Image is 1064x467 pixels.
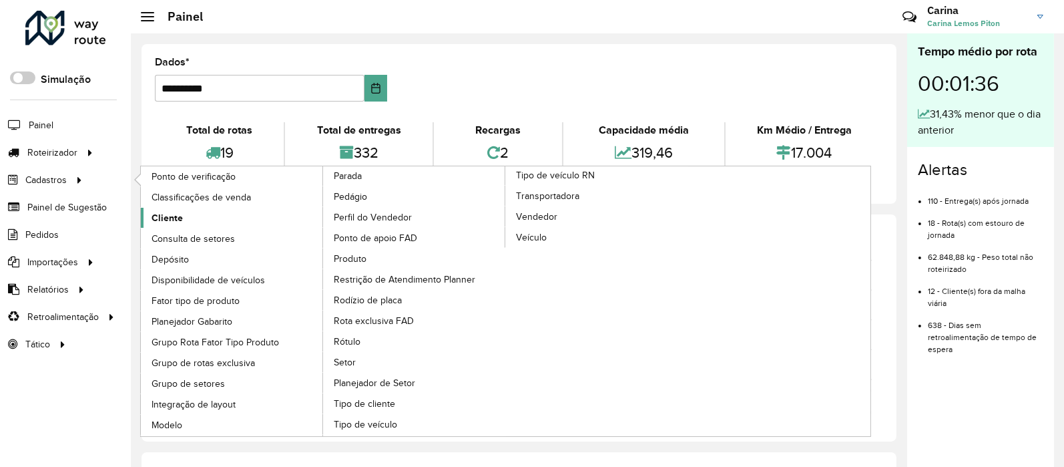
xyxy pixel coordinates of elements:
[141,228,324,249] a: Consulta de setores
[323,373,506,393] a: Planejador de Setor
[631,144,673,160] font: 319,46
[928,321,1037,353] font: 638 - Dias sem retroalimentação de tempo de espera
[323,166,688,436] a: Tipo de veículo RN
[918,45,1037,58] font: Tempo médio por rota
[334,378,415,388] font: Planejador de Setor
[928,218,1025,239] font: 18 - Rota(s) com estouro de jornada
[334,212,412,222] font: Perfil do Vendedor
[168,9,203,24] font: Painel
[505,206,688,226] a: Vendedor
[895,3,924,31] a: Contato Rápido
[152,296,240,306] font: Fator tipo de produto
[516,212,557,222] font: Vendedor
[918,161,967,178] font: Alertas
[500,144,509,160] font: 2
[334,295,402,305] font: Rodízio de placa
[323,311,506,331] a: Rota exclusiva FAD
[334,275,475,285] font: Restrição de Atendimento Planner
[334,192,367,202] font: Pedágio
[323,228,506,248] a: Ponto de apoio FAD
[152,379,225,389] font: Grupo de setores
[29,120,53,130] font: Painel
[323,207,506,227] a: Perfil do Vendedor
[928,287,1025,307] font: 12 - Cliente(s) fora da malha viária
[141,291,324,311] a: Fator tipo de produto
[317,124,401,136] font: Total de entregas
[334,254,366,264] font: Produto
[928,196,1029,205] font: 110 - Entrega(s) após jornada
[220,144,234,160] font: 19
[927,18,1000,28] font: Carina Lemos Piton
[27,202,107,212] font: Painel de Sugestão
[141,353,324,373] a: Grupo de rotas exclusiva
[152,172,236,182] font: Ponto de verificação
[334,171,362,181] font: Parada
[364,75,387,102] button: Escolha a data
[334,337,360,347] font: Rótulo
[41,73,91,85] font: Simulação
[141,270,324,290] a: Disponibilidade de veículos
[505,186,688,206] a: Transportadora
[141,373,324,394] a: Grupo de setores
[927,3,959,17] font: Carina
[334,420,397,430] font: Tipo de veículo
[141,208,324,228] a: Cliente
[141,394,324,414] a: Integração de layout
[141,332,324,352] a: Grupo Rota Fator Tipo Produto
[152,420,182,430] font: Modelo
[323,414,506,434] a: Tipo de veículo
[152,317,232,327] font: Planejador Gabarito
[323,186,506,206] a: Pedágio
[152,192,251,202] font: Classificações de venda
[152,400,236,410] font: Integração de layout
[354,144,378,160] font: 332
[791,144,832,160] font: 17.004
[475,124,521,136] font: Recargas
[155,56,186,67] font: Dados
[516,170,595,180] font: Tipo de veículo RN
[27,285,69,295] font: Relatórios
[323,290,506,310] a: Rodízio de placa
[599,124,689,136] font: Capacidade média
[334,233,417,243] font: Ponto de apoio FAD
[323,331,506,351] a: Rótulo
[25,230,59,240] font: Pedidos
[516,232,547,243] font: Veículo
[141,311,324,331] a: Planejador Gabarito
[323,394,506,414] a: Tipo de cliente
[27,148,77,158] font: Roteirizador
[918,72,999,95] font: 00:01:36
[334,399,395,409] font: Tipo de cliente
[334,316,414,326] font: Rota exclusiva FAD
[141,415,324,435] a: Modelo
[757,124,852,136] font: Km Médio / Entrega
[152,255,189,265] font: Depósito
[141,166,506,436] a: Parada
[152,337,279,347] font: Grupo Rota Fator Tipo Produto
[152,358,255,368] font: Grupo de rotas exclusiva
[505,227,688,247] a: Veículo
[186,124,252,136] font: Total de rotas
[141,187,324,207] a: Classificações de venda
[152,212,183,223] font: Cliente
[141,249,324,269] a: Depósito
[323,249,506,269] a: Produto
[27,257,78,267] font: Importações
[334,357,356,367] font: Setor
[25,339,50,349] font: Tático
[323,269,506,289] a: Restrição de Atendimento Planner
[323,352,506,372] a: Setor
[928,253,1033,273] font: 62.848,88 kg - Peso total não roteirizado
[141,166,324,186] a: Ponto de verificação
[516,191,579,201] font: Transportadora
[25,175,67,185] font: Cadastros
[918,108,1041,136] font: 31,43% menor que o dia anterior
[152,275,265,285] font: Disponibilidade de veículos
[27,312,99,322] font: Retroalimentação
[152,234,235,244] font: Consulta de setores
